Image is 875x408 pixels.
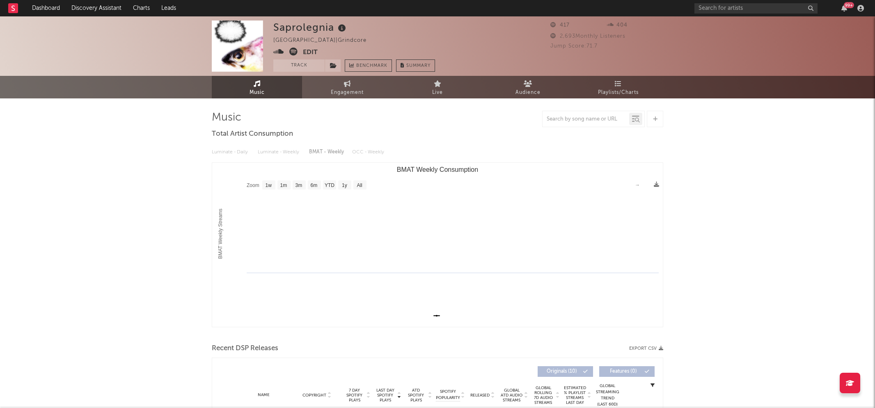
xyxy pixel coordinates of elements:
[595,383,620,408] div: Global Streaming Trend (Last 60D)
[273,36,376,46] div: [GEOGRAPHIC_DATA] | Grindcore
[538,366,593,377] button: Originals(10)
[280,182,287,188] text: 1m
[483,76,573,98] a: Audience
[635,182,640,188] text: →
[500,388,523,403] span: Global ATD Audio Streams
[331,88,364,98] span: Engagement
[573,76,663,98] a: Playlists/Charts
[436,389,460,401] span: Spotify Popularity
[405,388,427,403] span: ATD Spotify Plays
[432,88,443,98] span: Live
[406,64,431,68] span: Summary
[532,385,554,405] span: Global Rolling 7D Audio Streams
[396,59,435,72] button: Summary
[311,182,318,188] text: 6m
[563,385,586,405] span: Estimated % Playlist Streams Last Day
[273,59,325,72] button: Track
[392,76,483,98] a: Live
[607,23,628,28] span: 404
[356,61,387,71] span: Benchmark
[273,21,348,34] div: Saprolegnia
[212,344,278,353] span: Recent DSP Releases
[345,59,392,72] a: Benchmark
[250,88,265,98] span: Music
[397,166,478,173] text: BMAT Weekly Consumption
[543,369,581,374] span: Originals ( 10 )
[550,23,570,28] span: 417
[694,3,818,14] input: Search for artists
[237,392,291,398] div: Name
[303,48,318,58] button: Edit
[543,116,629,123] input: Search by song name or URL
[342,182,347,188] text: 1y
[295,182,302,188] text: 3m
[302,76,392,98] a: Engagement
[212,129,293,139] span: Total Artist Consumption
[550,34,625,39] span: 2,693 Monthly Listeners
[212,76,302,98] a: Music
[218,209,223,259] text: BMAT Weekly Streams
[374,388,396,403] span: Last Day Spotify Plays
[515,88,541,98] span: Audience
[325,182,334,188] text: YTD
[598,88,639,98] span: Playlists/Charts
[599,366,655,377] button: Features(0)
[844,2,854,8] div: 99 +
[629,346,663,351] button: Export CSV
[605,369,642,374] span: Features ( 0 )
[212,163,663,327] svg: BMAT Weekly Consumption
[266,182,272,188] text: 1w
[302,393,326,398] span: Copyright
[550,43,598,49] span: Jump Score: 71.7
[344,388,365,403] span: 7 Day Spotify Plays
[841,5,847,11] button: 99+
[357,182,362,188] text: All
[470,393,490,398] span: Released
[247,182,259,188] text: Zoom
